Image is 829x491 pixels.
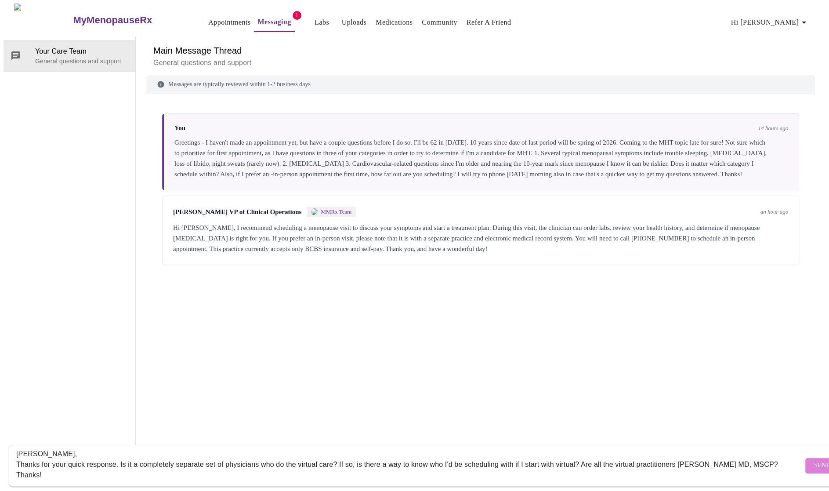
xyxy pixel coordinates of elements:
[173,222,788,254] div: Hi [PERSON_NAME], I recommend scheduling a menopause visit to discuss your symptoms and start a t...
[153,44,808,58] h6: Main Message Thread
[35,57,128,65] p: General questions and support
[35,46,128,57] span: Your Care Team
[14,4,72,36] img: MyMenopauseRx Logo
[467,16,511,29] a: Refer a Friend
[418,14,461,31] button: Community
[463,14,515,31] button: Refer a Friend
[174,124,185,132] span: You
[422,16,457,29] a: Community
[174,137,788,179] div: Greetings - I haven't made an appointment yet, but have a couple questions before I do so. I'll b...
[72,5,187,36] a: MyMenopauseRx
[146,75,815,94] div: Messages are typically reviewed within 1-2 business days
[153,58,808,68] p: General questions and support
[173,208,301,216] span: [PERSON_NAME] VP of Clinical Operations
[254,13,294,32] button: Messaging
[315,16,329,29] a: Labs
[311,208,318,215] img: MMRX
[758,125,788,132] span: 14 hours ago
[4,40,135,72] div: Your Care TeamGeneral questions and support
[376,16,413,29] a: Medications
[205,14,254,31] button: Appointments
[338,14,370,31] button: Uploads
[321,208,351,215] span: MMRx Team
[73,15,152,26] h3: MyMenopauseRx
[372,14,416,31] button: Medications
[293,11,301,20] span: 1
[308,14,336,31] button: Labs
[16,451,803,480] textarea: Send a message about your appointment
[728,14,813,31] button: Hi [PERSON_NAME]
[257,16,291,28] a: Messaging
[342,16,367,29] a: Uploads
[208,16,250,29] a: Appointments
[731,16,809,29] span: Hi [PERSON_NAME]
[760,208,788,215] span: an hour ago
